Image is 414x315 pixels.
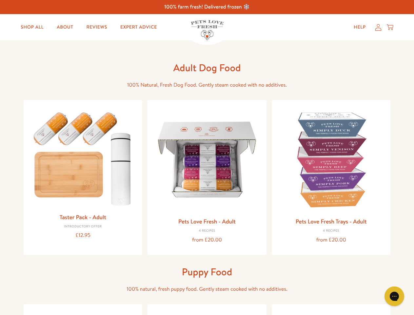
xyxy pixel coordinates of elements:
[102,265,312,278] h1: Puppy Food
[51,21,78,34] a: About
[29,225,137,229] div: Introductory Offer
[153,236,261,244] div: from £20.00
[127,81,287,89] span: 100% Natural, Fresh Dog Food. Gently steam cooked with no additives.
[127,285,287,293] span: 100% natural, fresh puppy food. Gently steam cooked with no additives.
[277,105,385,214] img: Pets Love Fresh Trays - Adult
[348,21,371,34] a: Help
[296,217,367,225] a: Pets Love Fresh Trays - Adult
[381,284,407,308] iframe: Gorgias live chat messenger
[29,231,137,240] div: £12.95
[102,61,312,74] h1: Adult Dog Food
[277,236,385,244] div: from £20.00
[15,21,49,34] a: Shop All
[60,213,106,221] a: Taster Pack - Adult
[277,229,385,233] div: 4 Recipes
[153,229,261,233] div: 4 Recipes
[153,105,261,214] img: Pets Love Fresh - Adult
[178,217,236,225] a: Pets Love Fresh - Adult
[191,20,224,40] img: Pets Love Fresh
[29,105,137,209] img: Taster Pack - Adult
[115,21,162,34] a: Expert Advice
[81,21,112,34] a: Reviews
